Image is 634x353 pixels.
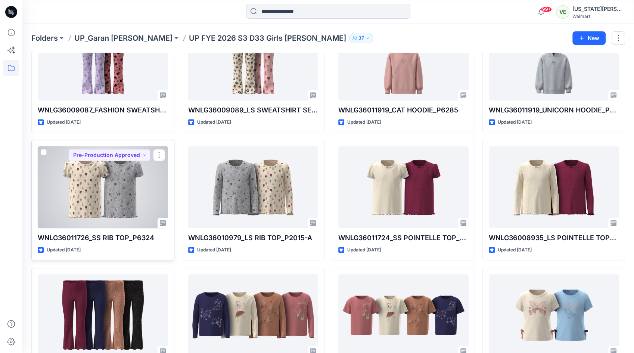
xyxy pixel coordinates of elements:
[572,4,625,13] div: [US_STATE][PERSON_NAME]
[338,146,469,228] a: WNLG36011724_SS POINTELLE TOP_P6324
[38,233,168,243] p: WNLG36011726_SS RIB TOP_P6324
[489,18,619,100] a: WNLG36011919_UNICORN HOODIE_P6286
[188,233,318,243] p: WNLG36010979_LS RIB TOP_P2015-A
[347,246,381,254] p: Updated [DATE]
[47,246,81,254] p: Updated [DATE]
[74,33,173,43] a: UP_Garan [PERSON_NAME]
[489,146,619,228] a: WNLG36008935_LS POINTELLE TOP_P2015-A
[188,105,318,115] p: WNLG36009089_LS SWEATSHIRT SET-BOTTOM_P2014
[31,33,58,43] a: Folders
[338,233,469,243] p: WNLG36011724_SS POINTELLE TOP_P6324
[489,233,619,243] p: WNLG36008935_LS POINTELLE TOP_P2015-A
[38,18,168,100] a: WNLG36009087_FASHION SWEATSHIRT SET-BOTTOM_P2014
[197,246,231,254] p: Updated [DATE]
[197,118,231,126] p: Updated [DATE]
[572,13,625,19] div: Walmart
[541,6,552,12] span: 99+
[38,146,168,228] a: WNLG36011726_SS RIB TOP_P6324
[188,146,318,228] a: WNLG36010979_LS RIB TOP_P2015-A
[556,5,569,19] div: VE
[47,118,81,126] p: Updated [DATE]
[498,118,532,126] p: Updated [DATE]
[489,105,619,115] p: WNLG36011919_UNICORN HOODIE_P6286
[358,34,364,42] p: 37
[498,246,532,254] p: Updated [DATE]
[572,31,606,45] button: New
[188,18,318,100] a: WNLG36009089_LS SWEATSHIRT SET-BOTTOM_P2014
[189,33,346,43] p: UP FYE 2026 S3 D33 Girls [PERSON_NAME]
[338,18,469,100] a: WNLG36011919_CAT HOODIE_P6285
[38,105,168,115] p: WNLG36009087_FASHION SWEATSHIRT SET-BOTTOM_P2014
[349,33,373,43] button: 37
[347,118,381,126] p: Updated [DATE]
[338,105,469,115] p: WNLG36011919_CAT HOODIE_P6285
